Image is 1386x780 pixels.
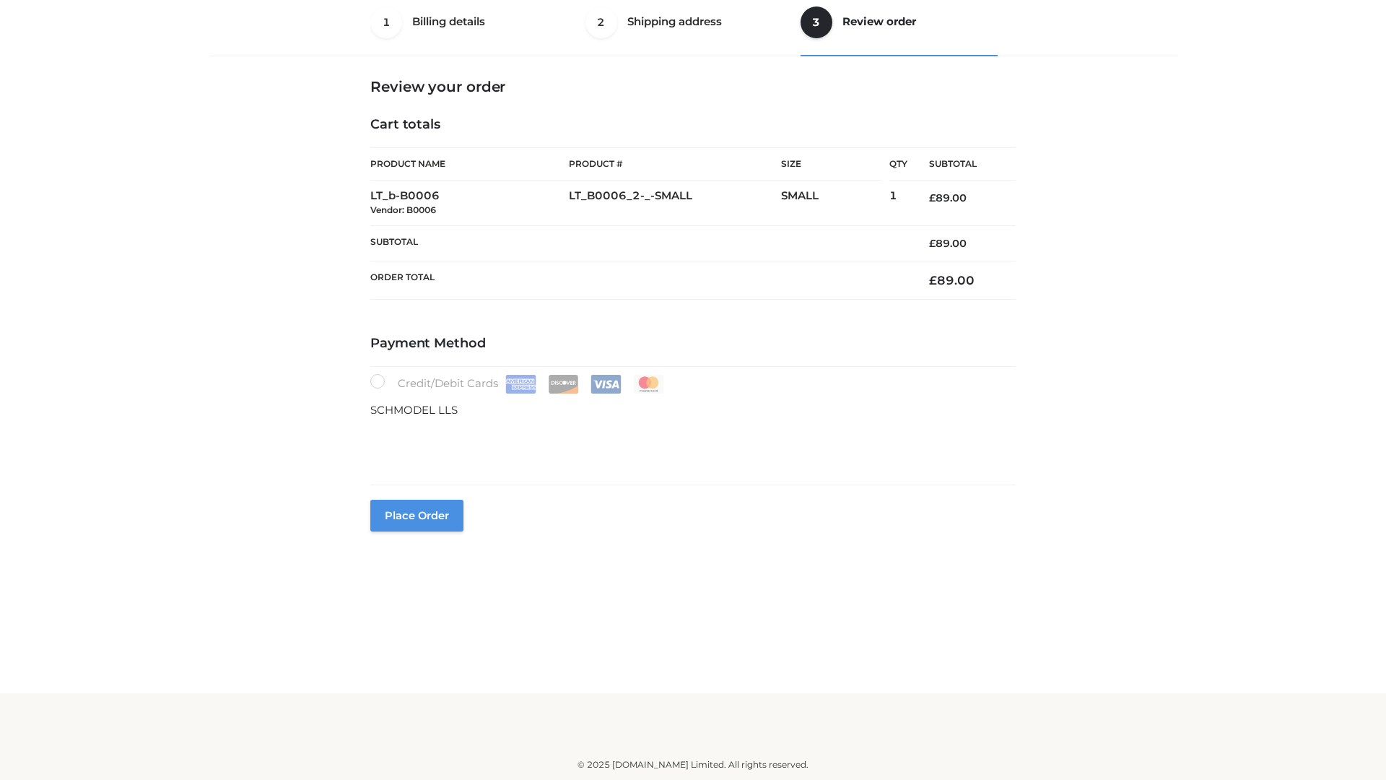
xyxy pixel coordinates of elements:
[370,500,463,532] button: Place order
[367,416,1013,469] iframe: Secure payment input frame
[370,204,436,215] small: Vendor: B0006
[929,191,936,204] span: £
[370,401,1016,420] p: SCHMODEL LLS
[633,375,664,394] img: Mastercard
[370,374,666,394] label: Credit/Debit Cards
[929,273,937,287] span: £
[370,181,569,226] td: LT_b-B0006
[929,237,936,250] span: £
[929,191,967,204] bdi: 89.00
[889,147,907,181] th: Qty
[370,78,1016,95] h3: Review your order
[889,181,907,226] td: 1
[548,375,579,394] img: Discover
[370,117,1016,133] h4: Cart totals
[590,375,622,394] img: Visa
[505,375,536,394] img: Amex
[929,273,975,287] bdi: 89.00
[907,148,1016,181] th: Subtotal
[370,225,907,261] th: Subtotal
[781,181,889,226] td: SMALL
[214,758,1172,772] div: © 2025 [DOMAIN_NAME] Limited. All rights reserved.
[370,147,569,181] th: Product Name
[781,148,882,181] th: Size
[370,336,1016,352] h4: Payment Method
[569,147,781,181] th: Product #
[370,261,907,300] th: Order Total
[929,237,967,250] bdi: 89.00
[569,181,781,226] td: LT_B0006_2-_-SMALL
